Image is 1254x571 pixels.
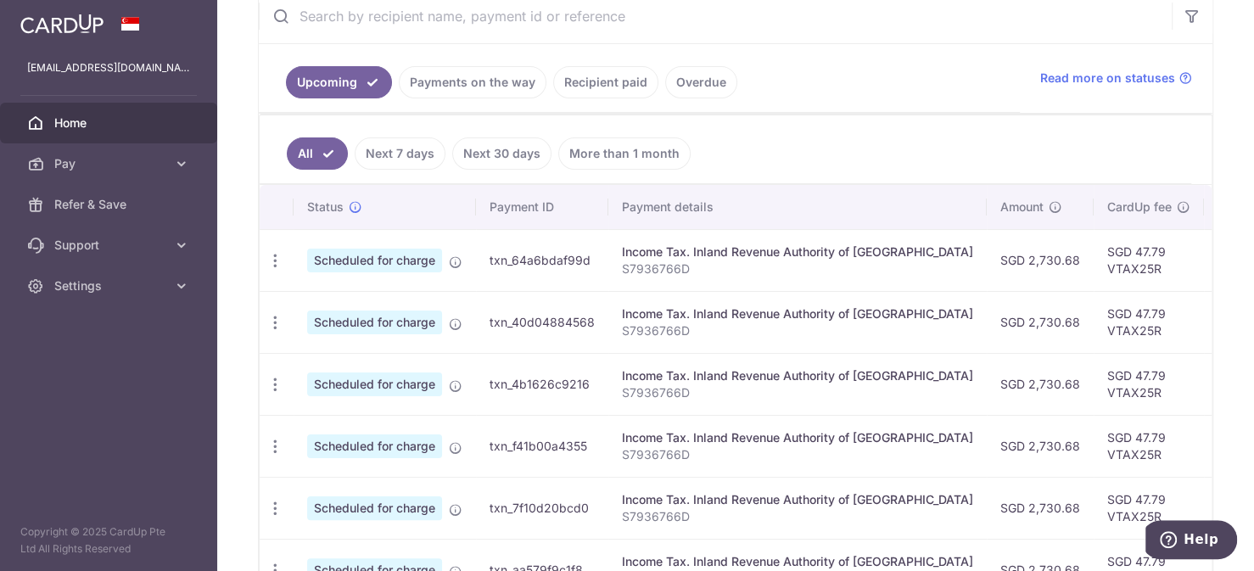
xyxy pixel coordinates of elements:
p: S7936766D [622,260,973,277]
div: Income Tax. Inland Revenue Authority of [GEOGRAPHIC_DATA] [622,491,973,508]
th: Payment details [608,185,987,229]
a: Payments on the way [399,66,546,98]
span: Scheduled for charge [307,496,442,520]
div: Income Tax. Inland Revenue Authority of [GEOGRAPHIC_DATA] [622,553,973,570]
div: Income Tax. Inland Revenue Authority of [GEOGRAPHIC_DATA] [622,429,973,446]
span: Status [307,199,344,216]
td: SGD 47.79 VTAX25R [1094,477,1204,539]
td: SGD 47.79 VTAX25R [1094,229,1204,291]
div: Income Tax. Inland Revenue Authority of [GEOGRAPHIC_DATA] [622,367,973,384]
td: SGD 2,730.68 [987,477,1094,539]
p: [EMAIL_ADDRESS][DOMAIN_NAME] [27,59,190,76]
div: Income Tax. Inland Revenue Authority of [GEOGRAPHIC_DATA] [622,305,973,322]
a: Overdue [665,66,737,98]
p: S7936766D [622,446,973,463]
td: txn_7f10d20bcd0 [476,477,608,539]
td: SGD 47.79 VTAX25R [1094,353,1204,415]
span: Read more on statuses [1040,70,1175,87]
span: Scheduled for charge [307,311,442,334]
td: txn_f41b00a4355 [476,415,608,477]
td: SGD 47.79 VTAX25R [1094,415,1204,477]
div: Income Tax. Inland Revenue Authority of [GEOGRAPHIC_DATA] [622,244,973,260]
td: txn_4b1626c9216 [476,353,608,415]
p: S7936766D [622,508,973,525]
span: Scheduled for charge [307,372,442,396]
span: Pay [54,155,166,172]
span: CardUp fee [1107,199,1172,216]
td: SGD 2,730.68 [987,229,1094,291]
a: Upcoming [286,66,392,98]
a: Read more on statuses [1040,70,1192,87]
p: S7936766D [622,322,973,339]
span: Refer & Save [54,196,166,213]
a: Recipient paid [553,66,658,98]
span: Home [54,115,166,132]
th: Payment ID [476,185,608,229]
td: SGD 2,730.68 [987,415,1094,477]
td: SGD 2,730.68 [987,291,1094,353]
span: Settings [54,277,166,294]
td: SGD 47.79 VTAX25R [1094,291,1204,353]
td: txn_40d04884568 [476,291,608,353]
span: Support [54,237,166,254]
a: All [287,137,348,170]
p: S7936766D [622,384,973,401]
span: Amount [1000,199,1044,216]
a: Next 30 days [452,137,551,170]
td: SGD 2,730.68 [987,353,1094,415]
img: CardUp [20,14,104,34]
a: Next 7 days [355,137,445,170]
a: More than 1 month [558,137,691,170]
iframe: Opens a widget where you can find more information [1145,520,1237,563]
span: Scheduled for charge [307,434,442,458]
td: txn_64a6bdaf99d [476,229,608,291]
span: Scheduled for charge [307,249,442,272]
